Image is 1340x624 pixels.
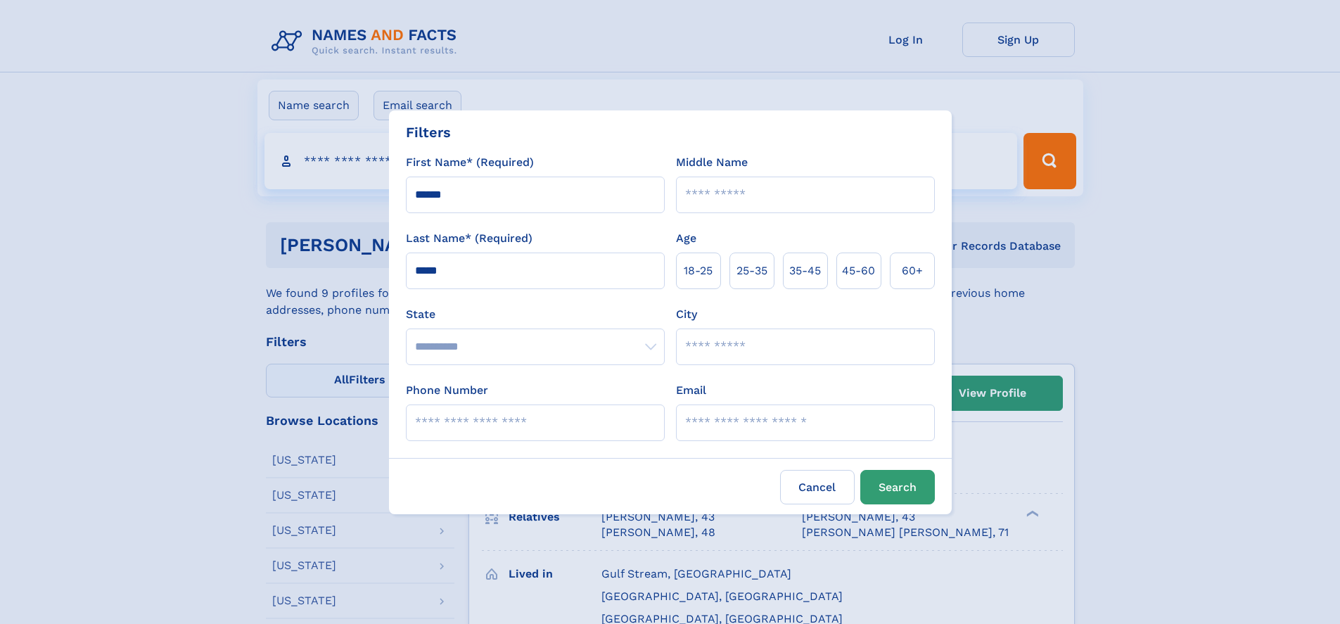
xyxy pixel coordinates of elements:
label: Cancel [780,470,855,504]
label: Age [676,230,696,247]
label: Email [676,382,706,399]
span: 18‑25 [684,262,713,279]
label: First Name* (Required) [406,154,534,171]
label: Last Name* (Required) [406,230,532,247]
button: Search [860,470,935,504]
span: 60+ [902,262,923,279]
label: Middle Name [676,154,748,171]
label: Phone Number [406,382,488,399]
span: 25‑35 [736,262,767,279]
span: 45‑60 [842,262,875,279]
div: Filters [406,122,451,143]
span: 35‑45 [789,262,821,279]
label: City [676,306,697,323]
label: State [406,306,665,323]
